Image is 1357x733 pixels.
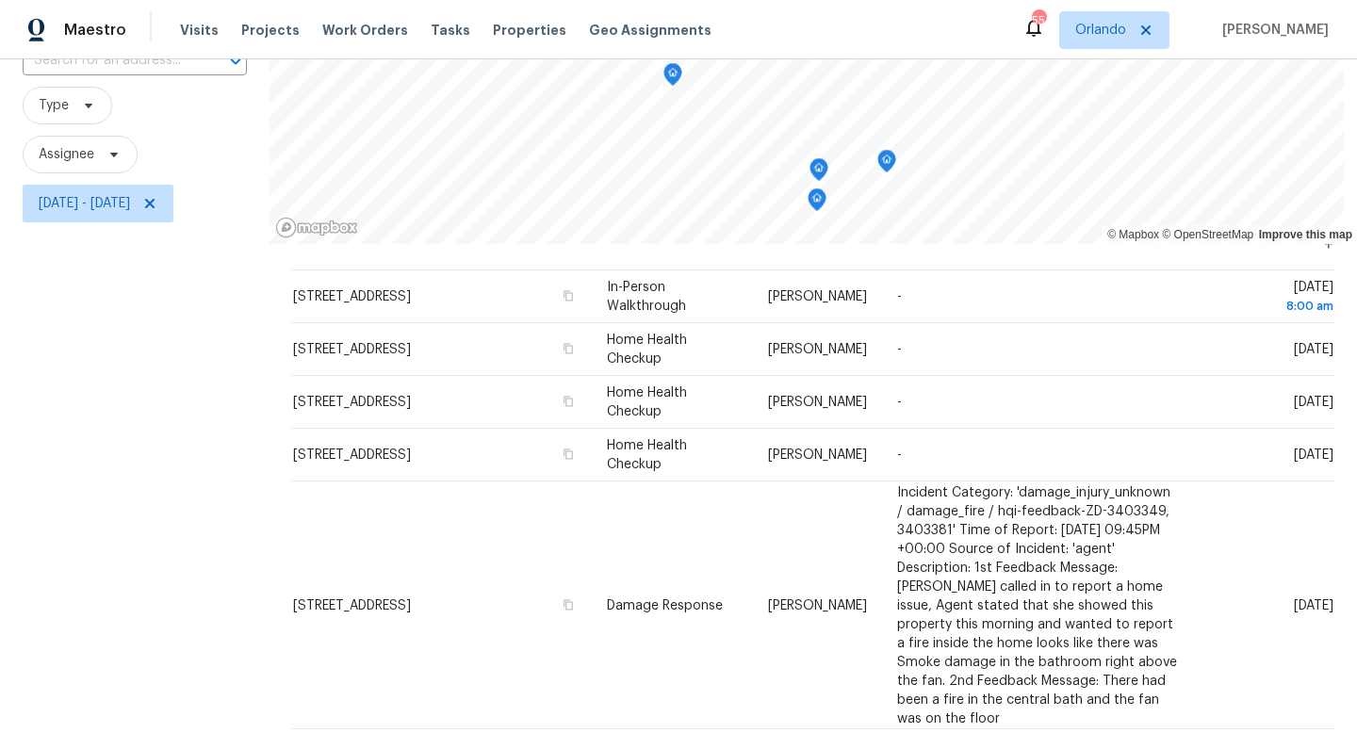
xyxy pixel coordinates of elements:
span: Damage Response [607,598,723,611]
div: Map marker [808,188,826,218]
a: Mapbox homepage [275,217,358,238]
span: Assignee [39,145,94,164]
span: [STREET_ADDRESS] [293,343,411,356]
span: Home Health Checkup [607,439,687,471]
span: [DATE] [1294,448,1333,462]
span: Tasks [431,24,470,37]
button: Open [222,48,249,74]
span: Geo Assignments [589,21,711,40]
div: Map marker [877,150,896,179]
span: Properties [493,21,566,40]
span: In-Person Walkthrough [607,281,686,313]
span: Work Orders [322,21,408,40]
span: [PERSON_NAME] [768,396,867,409]
span: [PERSON_NAME] [768,448,867,462]
span: [PERSON_NAME] [768,343,867,356]
div: Map marker [663,63,682,92]
span: [DATE] [1210,281,1333,316]
span: Projects [241,21,300,40]
span: Home Health Checkup [607,386,687,418]
input: Search for an address... [23,46,194,75]
span: [DATE] [1294,396,1333,409]
span: Visits [180,21,219,40]
span: - [897,396,902,409]
span: Type [39,96,69,115]
span: [STREET_ADDRESS] [293,448,411,462]
span: [STREET_ADDRESS] [293,290,411,303]
a: Improve this map [1259,228,1352,241]
span: - [897,343,902,356]
span: [PERSON_NAME] [768,598,867,611]
span: Home Health Checkup [607,334,687,366]
span: - [897,448,902,462]
button: Copy Address [560,287,577,304]
span: [STREET_ADDRESS] [293,598,411,611]
span: [DATE] [1294,598,1333,611]
span: [PERSON_NAME] [768,290,867,303]
span: [STREET_ADDRESS] [293,396,411,409]
span: Maestro [64,21,126,40]
a: Mapbox [1107,228,1159,241]
span: Incident Category: 'damage_injury_unknown / damage_fire / hqi-feedback-ZD-3403349, 3403381' Time ... [897,485,1177,725]
button: Copy Address [560,446,577,463]
div: Map marker [809,158,828,187]
div: 8:00 am [1210,297,1333,316]
button: Copy Address [560,393,577,410]
span: [DATE] [1294,343,1333,356]
span: [PERSON_NAME] [1215,21,1329,40]
span: Orlando [1075,21,1126,40]
button: Copy Address [560,595,577,612]
button: Copy Address [560,340,577,357]
span: - [897,290,902,303]
a: OpenStreetMap [1162,228,1253,241]
div: 55 [1032,11,1045,30]
span: [DATE] - [DATE] [39,194,130,213]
